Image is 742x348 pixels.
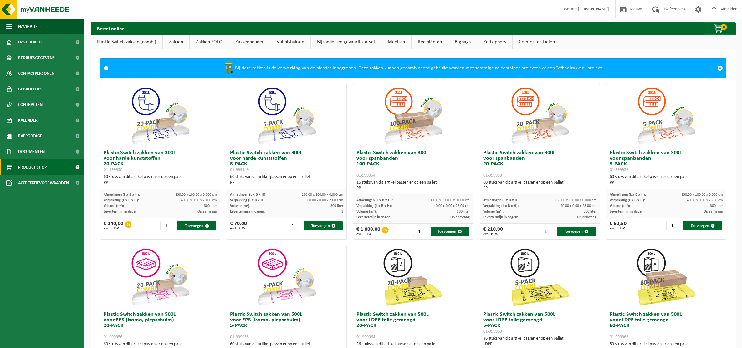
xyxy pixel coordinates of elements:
span: 300 liter [204,204,217,208]
span: excl. BTW [610,227,627,230]
h3: Plastic Switch zakken van 500L voor EPS (isomo, piepschuim) 5-PACK [230,312,343,340]
img: 01-999950 [129,84,192,147]
div: € 62,50 [610,221,627,230]
span: 60.00 x 0.00 x 23.00 cm [307,199,343,202]
span: 130.00 x 100.00 x 0.000 cm [428,199,470,202]
a: Bijzonder en gevaarlijk afval [311,35,381,49]
span: Contracten [18,97,43,113]
span: 40.00 x 0.00 x 20.00 cm [181,199,217,202]
span: excl. BTW [104,227,123,230]
span: Op aanvraag [704,210,723,214]
div: PP [483,185,596,191]
div: Bij deze zakken is de verwerking van de plastics inbegrepen. Deze zakken kunnen gecombineerd gebr... [112,59,714,78]
span: 130.00 x 100.00 x 0.000 cm [681,193,723,197]
span: 300 liter [710,204,723,208]
a: Zakken SOLO [190,35,229,49]
span: Verpakking (L x B x H): [483,204,519,208]
span: Afmetingen (L x B x H): [230,193,266,197]
img: 01-999968 [635,246,698,309]
span: 130.00 x 100.00 x 0.000 cm [302,193,343,197]
div: € 70,00 [230,221,247,230]
span: Gebruikers [18,81,42,97]
a: Zakkenhouder [229,35,270,49]
h3: Plastic Switch zakken van 500L voor EPS (isomo, piepschuim) 20-PACK [104,312,217,340]
span: Afmetingen (L x B x H): [356,199,393,202]
span: 01-999963 [483,329,502,334]
a: Recipiënten [412,35,448,49]
span: 300 liter [330,204,343,208]
span: 01-999968 [610,335,628,340]
button: 0 [704,22,735,35]
span: Contactpersonen [18,66,54,81]
div: LDPE [483,341,596,347]
span: Afmetingen (L x B x H): [104,193,140,197]
span: Volume (m³): [230,204,250,208]
h3: Plastic Switch zakken van 300L voor harde kunststoffen 20-PACK [104,150,217,173]
span: Dashboard [18,34,42,50]
span: excl. BTW [483,232,503,236]
span: 130.00 x 100.00 x 0.000 cm [555,199,596,202]
button: Toevoegen [304,221,343,230]
div: 60 stuks van dit artikel passen er op een pallet [104,174,217,185]
div: 16 stuks van dit artikel passen er op een pallet [356,180,470,191]
span: 300 liter [584,210,596,214]
div: PP [356,185,470,191]
button: Toevoegen [683,221,722,230]
span: 01-999964 [356,335,375,340]
span: 3 [341,210,343,214]
span: Verpakking (L x B x H): [230,199,265,202]
a: Sluit melding [714,59,726,78]
img: 01-999949 [255,84,318,147]
a: Comfort artikelen [513,35,561,49]
img: 01-999955 [255,246,318,309]
span: Verpakking (L x B x H): [104,199,139,202]
h3: Plastic Switch zakken van 500L voor LDPE folie gemengd 80-PACK [610,312,723,340]
div: 36 stuks van dit artikel passen er op een pallet [483,336,596,347]
span: Verpakking (L x B x H): [356,204,392,208]
div: € 1 000,00 [356,227,380,236]
h3: Plastic Switch zakken van 300L voor spanbanden 100-PACK [356,150,470,178]
button: Toevoegen [557,227,596,236]
span: Volume (m³): [610,204,630,208]
span: 01-999950 [104,168,122,172]
img: 01-999964 [382,246,444,309]
img: 01-999954 [382,84,444,147]
span: Bedrijfsgegevens [18,50,55,66]
input: 1 [413,227,430,236]
button: Toevoegen [431,227,469,236]
span: Levertermijn in dagen: [610,210,644,214]
h2: Bestel online [91,22,131,34]
h3: Plastic Switch zakken van 500L voor LDPE folie gemengd 20-PACK [356,312,470,340]
div: PP [230,180,343,185]
a: Vuilnisbakken [270,35,310,49]
a: Medisch [381,35,411,49]
span: Volume (m³): [483,210,504,214]
span: 300 liter [457,210,470,214]
div: € 210,00 [483,227,503,236]
div: 60 stuks van dit artikel passen er op een pallet [230,174,343,185]
img: 01-999956 [129,246,192,309]
img: 01-999963 [509,246,571,309]
a: Zelfkippers [477,35,512,49]
span: Op aanvraag [450,215,470,219]
span: 01-999949 [230,168,249,172]
button: Toevoegen [177,221,216,230]
span: Verpakking (L x B x H): [610,199,645,202]
span: 01-999952 [610,168,628,172]
div: PP [104,180,217,185]
img: WB-0240-HPE-GN-50.png [223,62,235,74]
a: Bigbags [448,35,477,49]
span: Levertermijn in dagen: [483,215,518,219]
div: PP [610,180,723,185]
span: Afmetingen (L x B x H): [483,199,519,202]
img: 01-999952 [635,84,698,147]
span: Rapportage [18,128,42,144]
span: 01-999954 [356,173,375,178]
span: Kalender [18,113,38,128]
span: Levertermijn in dagen: [356,215,391,219]
strong: [PERSON_NAME] [578,7,609,12]
span: 01-999955 [230,335,249,340]
span: 130.00 x 100.00 x 0.000 cm [175,193,217,197]
div: 60 stuks van dit artikel passen er op een pallet [483,180,596,191]
span: Levertermijn in dagen: [104,210,138,214]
